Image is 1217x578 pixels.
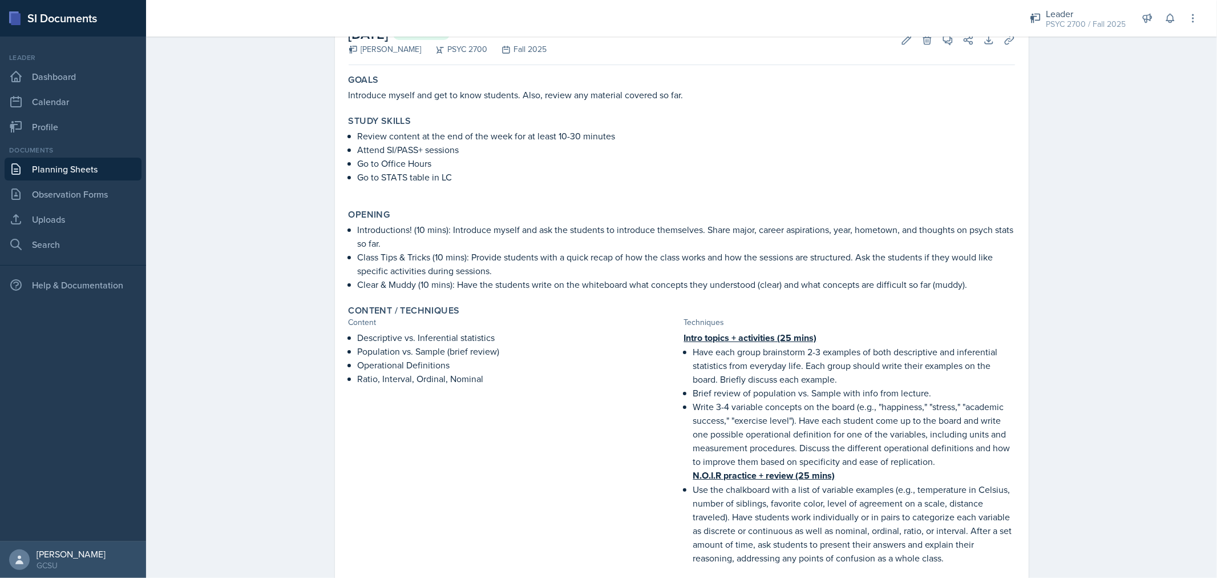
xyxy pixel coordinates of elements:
div: Leader [1046,7,1126,21]
div: Fall 2025 [488,43,547,55]
u: Intro topics + activities (25 mins) [684,331,817,344]
p: Class Tips & Tricks (10 mins): Provide students with a quick recap of how the class works and how... [358,250,1015,278]
p: Go to STATS table in LC [358,170,1015,184]
div: PSYC 2700 [422,43,488,55]
div: GCSU [37,560,106,571]
div: Content [349,316,680,328]
u: N.O.I.R practice + review (25 mins) [693,469,835,482]
p: Clear & Muddy (10 mins): Have the students write on the whiteboard what concepts they understood ... [358,278,1015,291]
a: Observation Forms [5,183,141,206]
label: Opening [349,209,390,220]
a: Dashboard [5,65,141,88]
label: Goals [349,74,379,86]
p: Operational Definitions [358,358,680,372]
p: Descriptive vs. Inferential statistics [358,331,680,344]
div: [PERSON_NAME] [37,548,106,560]
p: Use the chalkboard with a list of variable examples (e.g., temperature in Celsius, number of sibl... [693,483,1015,565]
p: Population vs. Sample (brief review) [358,344,680,358]
label: Study Skills [349,115,411,127]
p: Brief review of population vs. Sample with info from lecture. [693,386,1015,400]
a: Calendar [5,90,141,113]
p: Ratio, Interval, Ordinal, Nominal [358,372,680,386]
label: Content / Techniques [349,305,460,316]
a: Uploads [5,208,141,231]
p: Attend SI/PASS+ sessions [358,143,1015,156]
div: PSYC 2700 / Fall 2025 [1046,18,1126,30]
p: Go to Office Hours [358,156,1015,170]
p: Write 3-4 variable concepts on the board (e.g., "happiness," "stress," "academic success," "exerc... [693,400,1015,468]
div: [PERSON_NAME] [349,43,422,55]
p: Review content at the end of the week for at least 10-30 minutes [358,129,1015,143]
a: Planning Sheets [5,158,141,180]
div: Help & Documentation [5,274,141,296]
div: Techniques [684,316,1015,328]
p: Introduce myself and get to know students. Also, review any material covered so far. [349,88,1015,102]
p: Have each group brainstorm 2-3 examples of both descriptive and inferential statistics from every... [693,345,1015,386]
a: Search [5,233,141,256]
div: Documents [5,145,141,155]
a: Profile [5,115,141,138]
div: Leader [5,53,141,63]
p: Introductions! (10 mins): Introduce myself and ask the students to introduce themselves. Share ma... [358,223,1015,250]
